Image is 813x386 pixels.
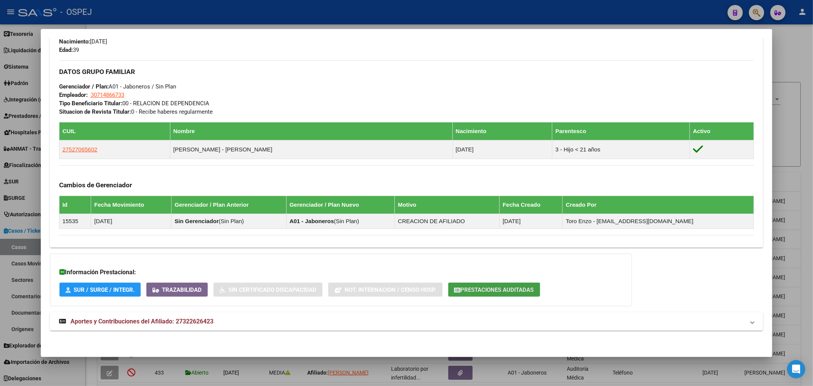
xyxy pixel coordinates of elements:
[74,286,135,293] span: SUR / SURGE / INTEGR.
[552,140,690,159] td: 3 - Hijo < 21 años
[394,214,499,229] td: CREACION DE AFILIADO
[59,100,122,107] strong: Tipo Beneficiario Titular:
[394,196,499,214] th: Motivo
[59,283,141,297] button: SUR / SURGE / INTEGR.
[59,268,622,277] h3: Información Prestacional:
[452,122,552,140] th: Nacimiento
[59,47,79,53] span: 39
[59,83,176,90] span: A01 - Jaboneros / Sin Plan
[563,196,754,214] th: Creado Por
[452,140,552,159] td: [DATE]
[59,181,754,189] h3: Cambios de Gerenciador
[71,318,213,325] span: Aportes y Contribuciones del Afiliado: 27322626423
[448,283,540,297] button: Prestaciones Auditadas
[172,196,286,214] th: Gerenciador / Plan Anterior
[461,286,534,293] span: Prestaciones Auditadas
[170,140,452,159] td: [PERSON_NAME] - [PERSON_NAME]
[499,196,563,214] th: Fecha Creado
[59,38,90,45] strong: Nacimiento:
[552,122,690,140] th: Parentesco
[63,146,98,153] span: 27527065602
[213,283,322,297] button: Sin Certificado Discapacidad
[59,47,73,53] strong: Edad:
[345,286,436,293] span: Not. Internacion / Censo Hosp.
[286,214,394,229] td: ( )
[59,68,754,76] h3: DATOS GRUPO FAMILIAR
[172,214,286,229] td: ( )
[690,122,754,140] th: Activo
[59,92,88,98] strong: Empleador:
[162,286,202,293] span: Trazabilidad
[59,108,213,115] span: 0 - Recibe haberes regularmente
[221,218,242,224] span: Sin Plan
[59,196,91,214] th: Id
[50,312,763,331] mat-expansion-panel-header: Aportes y Contribuciones del Afiliado: 27322626423
[787,360,805,378] div: Open Intercom Messenger
[91,92,124,98] span: 30714866733
[286,196,394,214] th: Gerenciador / Plan Nuevo
[59,122,170,140] th: CUIL
[499,214,563,229] td: [DATE]
[328,283,443,297] button: Not. Internacion / Censo Hosp.
[290,218,334,224] strong: A01 - Jaboneros
[59,108,131,115] strong: Situacion de Revista Titular:
[336,218,357,224] span: Sin Plan
[228,286,316,293] span: Sin Certificado Discapacidad
[563,214,754,229] td: Toro Enzo - [EMAIL_ADDRESS][DOMAIN_NAME]
[91,196,172,214] th: Fecha Movimiento
[59,214,91,229] td: 15535
[146,283,208,297] button: Trazabilidad
[175,218,219,224] strong: Sin Gerenciador
[59,100,209,107] span: 00 - RELACION DE DEPENDENCIA
[170,122,452,140] th: Nombre
[91,214,172,229] td: [DATE]
[59,83,109,90] strong: Gerenciador / Plan:
[59,38,107,45] span: [DATE]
